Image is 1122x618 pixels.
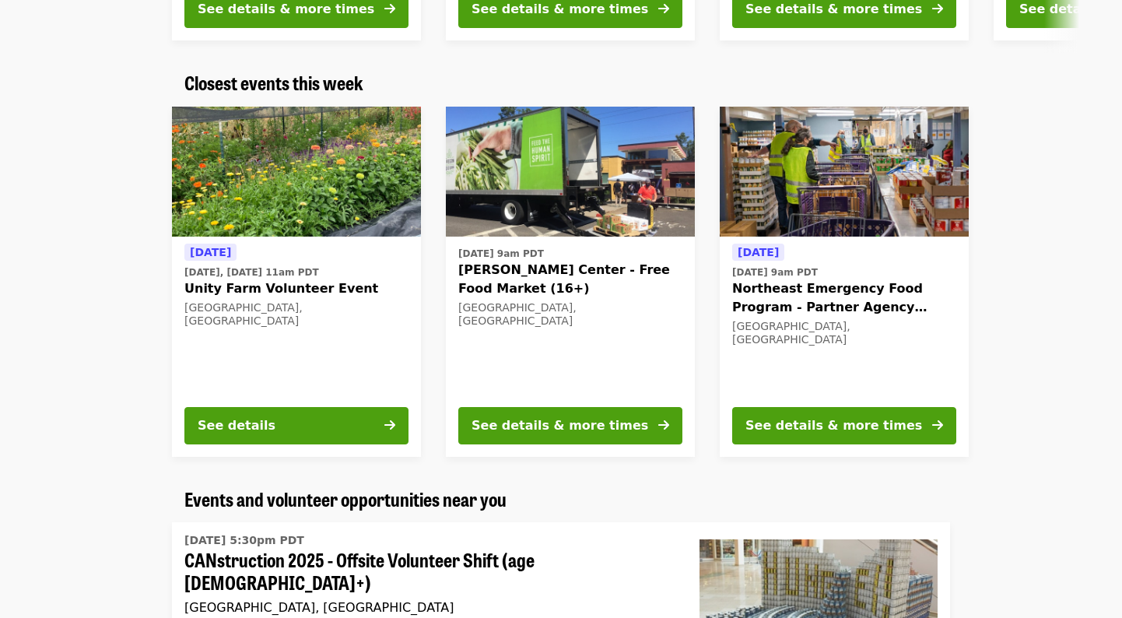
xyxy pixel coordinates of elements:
[932,418,943,433] i: arrow-right icon
[184,532,304,549] time: [DATE] 5:30pm PDT
[184,279,408,298] span: Unity Farm Volunteer Event
[732,320,956,346] div: [GEOGRAPHIC_DATA], [GEOGRAPHIC_DATA]
[446,107,695,457] a: See details for "Ortiz Center - Free Food Market (16+)"
[184,72,363,94] a: Closest events this week
[172,107,421,237] img: Unity Farm Volunteer Event organized by Oregon Food Bank
[184,301,408,328] div: [GEOGRAPHIC_DATA], [GEOGRAPHIC_DATA]
[738,246,779,258] span: [DATE]
[658,418,669,433] i: arrow-right icon
[732,279,956,317] span: Northeast Emergency Food Program - Partner Agency Support
[184,485,507,512] span: Events and volunteer opportunities near you
[384,418,395,433] i: arrow-right icon
[198,416,275,435] div: See details
[472,416,648,435] div: See details & more times
[720,107,969,237] img: Northeast Emergency Food Program - Partner Agency Support organized by Oregon Food Bank
[172,72,950,94] div: Closest events this week
[446,107,695,237] img: Ortiz Center - Free Food Market (16+) organized by Oregon Food Bank
[732,407,956,444] button: See details & more times
[184,68,363,96] span: Closest events this week
[384,2,395,16] i: arrow-right icon
[720,107,969,457] a: See details for "Northeast Emergency Food Program - Partner Agency Support"
[458,407,682,444] button: See details & more times
[658,2,669,16] i: arrow-right icon
[458,247,544,261] time: [DATE] 9am PDT
[172,107,421,457] a: See details for "Unity Farm Volunteer Event"
[458,301,682,328] div: [GEOGRAPHIC_DATA], [GEOGRAPHIC_DATA]
[184,265,319,279] time: [DATE], [DATE] 11am PDT
[932,2,943,16] i: arrow-right icon
[184,600,675,615] div: [GEOGRAPHIC_DATA], [GEOGRAPHIC_DATA]
[745,416,922,435] div: See details & more times
[458,261,682,298] span: [PERSON_NAME] Center - Free Food Market (16+)
[732,265,818,279] time: [DATE] 9am PDT
[190,246,231,258] span: [DATE]
[184,549,675,594] span: CANstruction 2025 - Offsite Volunteer Shift (age [DEMOGRAPHIC_DATA]+)
[184,407,408,444] button: See details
